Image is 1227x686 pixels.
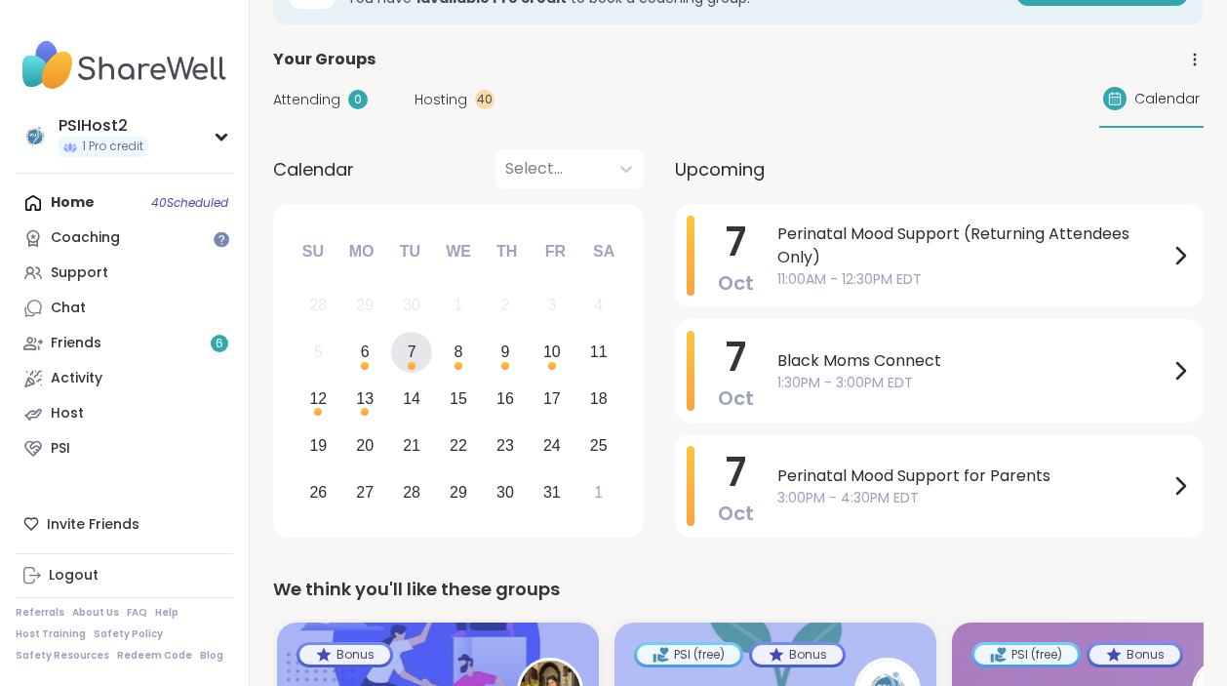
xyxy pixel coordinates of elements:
div: Choose Friday, October 31st, 2025 [531,471,573,513]
span: Attending [273,90,340,110]
span: Calendar [1134,89,1200,109]
div: 17 [543,385,561,412]
div: 22 [450,432,467,459]
div: 29 [356,292,374,318]
span: Hosting [415,90,467,110]
div: Choose Thursday, October 23rd, 2025 [485,424,527,466]
div: Not available Tuesday, September 30th, 2025 [391,285,433,327]
div: Choose Monday, October 6th, 2025 [344,332,386,374]
div: Not available Sunday, October 5th, 2025 [297,332,339,374]
div: 28 [309,292,327,318]
div: 13 [356,385,374,412]
div: Bonus [752,645,843,665]
a: Safety Policy [94,627,163,641]
div: Not available Thursday, October 2nd, 2025 [485,285,527,327]
span: Calendar [273,156,354,182]
a: Host Training [16,627,86,641]
span: 1 Pro credit [82,139,143,155]
a: Support [16,256,233,291]
div: 31 [543,479,561,505]
span: 7 [726,215,746,269]
a: Activity [16,361,233,396]
div: 14 [403,385,420,412]
div: Choose Tuesday, October 14th, 2025 [391,379,433,421]
div: Choose Tuesday, October 21st, 2025 [391,424,433,466]
span: 7 [726,445,746,500]
div: Choose Friday, October 17th, 2025 [531,379,573,421]
div: Chat [51,299,86,318]
div: Choose Wednesday, October 22nd, 2025 [438,424,480,466]
a: Safety Resources [16,649,109,663]
div: 18 [590,385,608,412]
span: Oct [718,269,754,297]
div: 28 [403,479,420,505]
a: About Us [72,606,119,620]
div: Fr [534,230,576,273]
div: 29 [450,479,467,505]
div: Choose Saturday, November 1st, 2025 [577,471,619,513]
div: Choose Friday, October 10th, 2025 [531,332,573,374]
div: Th [486,230,529,273]
div: Activity [51,369,102,388]
div: Choose Monday, October 13th, 2025 [344,379,386,421]
div: PSIHost2 [59,115,147,137]
div: Choose Wednesday, October 29th, 2025 [438,471,480,513]
div: Choose Thursday, October 16th, 2025 [485,379,527,421]
div: 25 [590,432,608,459]
a: Chat [16,291,233,326]
div: Support [51,263,108,283]
span: 1:30PM - 3:00PM EDT [777,373,1168,393]
span: 11:00AM - 12:30PM EDT [777,269,1168,290]
span: Oct [718,384,754,412]
div: Bonus [1089,645,1180,665]
div: Choose Wednesday, October 8th, 2025 [438,332,480,374]
div: Choose Monday, October 27th, 2025 [344,471,386,513]
span: Oct [718,500,754,527]
span: 6 [216,336,223,352]
span: Perinatal Mood Support (Returning Attendees Only) [777,222,1168,269]
div: 0 [348,90,368,109]
div: Choose Wednesday, October 15th, 2025 [438,379,480,421]
div: 11 [590,339,608,365]
div: Su [292,230,335,273]
div: Choose Tuesday, October 7th, 2025 [391,332,433,374]
div: Choose Friday, October 24th, 2025 [531,424,573,466]
div: Not available Sunday, September 28th, 2025 [297,285,339,327]
a: Friends6 [16,326,233,361]
span: Perinatal Mood Support for Parents [777,464,1168,488]
div: Coaching [51,228,120,248]
span: Black Moms Connect [777,349,1168,373]
a: Logout [16,558,233,593]
div: Mo [339,230,382,273]
div: Invite Friends [16,506,233,542]
div: Bonus [299,645,390,665]
div: 1 [594,479,603,505]
div: PSI (free) [637,645,740,665]
a: Help [155,606,178,620]
div: Friends [51,334,101,353]
div: PSI [51,439,70,459]
div: 5 [314,339,323,365]
div: Choose Saturday, October 25th, 2025 [577,424,619,466]
span: 7 [726,330,746,384]
div: 24 [543,432,561,459]
div: 2 [500,292,509,318]
div: Not available Saturday, October 4th, 2025 [577,285,619,327]
div: We [437,230,480,273]
div: 27 [356,479,374,505]
div: Tu [388,230,431,273]
div: Not available Monday, September 29th, 2025 [344,285,386,327]
div: 40 [475,90,495,109]
a: Referrals [16,606,64,620]
div: Choose Thursday, October 9th, 2025 [485,332,527,374]
div: Logout [49,566,99,585]
a: Blog [200,649,223,663]
div: 8 [455,339,463,365]
a: Redeem Code [117,649,192,663]
div: 23 [496,432,514,459]
a: Coaching [16,221,233,256]
div: Host [51,404,84,424]
div: Choose Saturday, October 18th, 2025 [577,379,619,421]
div: We think you'll like these groups [273,576,1204,603]
div: Choose Tuesday, October 28th, 2025 [391,471,433,513]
